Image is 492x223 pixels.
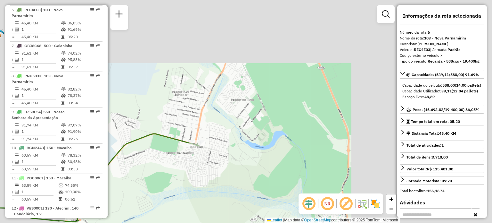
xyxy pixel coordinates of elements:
em: Opções [90,8,94,12]
td: 05:37 [67,64,100,70]
strong: Recarga - 588cxs - 19.400kg [428,59,480,64]
span: 45,40 KM [439,131,456,136]
td: = [12,136,15,142]
i: Total de Atividades [15,28,19,31]
a: Jornada Motorista: 09:20 [400,176,484,185]
i: Tempo total em rota [61,167,64,171]
span: + [389,195,393,203]
strong: - [441,53,442,58]
i: % de utilização da cubagem [61,160,66,164]
strong: (14,00 pallets) [455,83,481,88]
span: HZS9F54 [24,109,41,114]
td: 78,37% [67,92,100,99]
span: 11 - [12,176,71,180]
td: 63,59 KM [21,182,58,189]
i: % de utilização da cubagem [61,94,66,98]
i: Total de Atividades [15,94,19,98]
strong: REC4E03 [414,47,430,52]
td: 1 [21,189,58,195]
a: Distância Total:45,40 KM [400,129,484,137]
div: Distância Total: [406,131,456,136]
span: 8 - [12,73,63,84]
em: Rota exportada [96,8,100,12]
i: % de utilização da cubagem [59,190,63,194]
h4: Informações da rota selecionada [400,13,484,19]
span: POC8861 [27,176,44,180]
i: Tempo total em rota [61,137,64,141]
td: 97,07% [67,122,100,128]
span: Total de atividades: [406,143,444,148]
em: Rota exportada [96,110,100,114]
td: 91,61 KM [21,64,61,70]
a: OpenStreetMap [304,218,332,222]
td: 91,61 KM [21,50,61,56]
i: % de utilização do peso [59,184,63,187]
div: Tipo do veículo: [400,58,484,64]
i: % de utilização do peso [61,123,66,127]
td: 95,83% [67,56,100,63]
i: % de utilização do peso [61,21,66,25]
em: Opções [90,146,94,150]
td: 74,55% [65,182,100,189]
td: = [12,34,15,40]
td: 82,82% [67,86,100,92]
strong: 6 [428,30,430,35]
i: % de utilização da cubagem [61,28,66,31]
a: Capacidade: (539,11/588,00) 91,69% [400,70,484,79]
i: % de utilização do peso [61,87,66,91]
span: Peso: (16.693,82/19.400,00) 86,05% [413,107,480,112]
div: Capacidade do veículo: [402,82,482,88]
div: Total hectolitro: [400,188,484,194]
div: Motorista: [400,41,484,47]
div: Valor total: [406,166,453,172]
td: 63,59 KM [21,196,58,202]
a: Exibir filtros [379,8,392,21]
span: VES0001 [27,206,43,210]
td: / [12,26,15,33]
span: Exibir rótulo [338,196,354,211]
i: Distância Total [15,21,19,25]
em: Opções [90,206,94,210]
td: 91,90% [67,128,100,135]
i: Distância Total [15,153,19,157]
td: 1 [21,159,61,165]
td: 05:20 [67,34,100,40]
strong: (12,84 pallets) [452,89,478,93]
i: % de utilização do peso [61,51,66,55]
span: 6 - [12,7,63,18]
td: = [12,196,15,202]
td: 86,05% [67,20,100,26]
span: Ocultar NR [320,196,335,211]
td: 1 [21,92,61,99]
td: 91,74 KM [21,136,61,142]
div: Total de itens: [406,154,448,160]
i: Total de Atividades [15,130,19,133]
div: Nome da rota: [400,35,484,41]
em: Opções [90,44,94,47]
span: | 500 - Goianinha [41,43,72,48]
td: / [12,159,15,165]
i: Distância Total [15,51,19,55]
td: 03:54 [67,100,100,106]
span: Tempo total em rota: 05:20 [411,119,460,124]
i: Total de Atividades [15,190,19,194]
span: Ocultar deslocamento [301,196,316,211]
strong: [PERSON_NAME] [417,41,448,46]
i: Total de Atividades [15,58,19,62]
strong: 103 - Nova Parnamirim [424,36,466,40]
strong: 48,89 [424,94,435,99]
strong: 1 [441,143,444,148]
td: 1 [21,56,61,63]
i: % de utilização da cubagem [61,58,66,62]
td: 45,40 KM [21,100,61,106]
td: / [12,56,15,63]
strong: Padrão [447,47,461,52]
em: Rota exportada [96,146,100,150]
i: Tempo total em rota [61,65,64,69]
i: % de utilização da cubagem [61,130,66,133]
i: Distância Total [15,184,19,187]
td: 45,40 KM [21,34,61,40]
span: 9 - [12,109,65,120]
td: 91,74 KM [21,122,61,128]
td: 100,00% [65,189,100,195]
